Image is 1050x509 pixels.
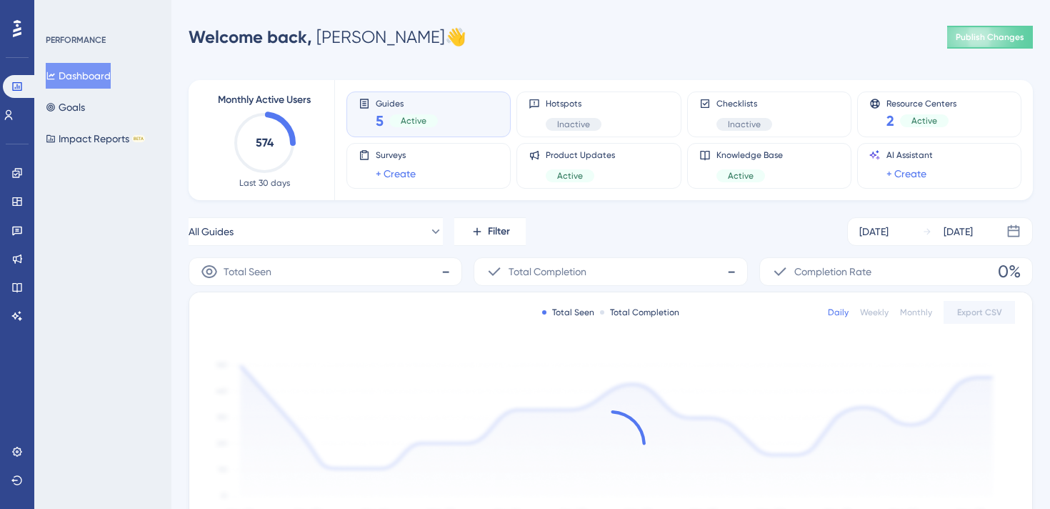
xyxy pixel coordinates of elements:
button: Goals [46,94,85,120]
span: AI Assistant [886,149,933,161]
a: + Create [376,165,416,182]
div: [DATE] [859,223,889,240]
span: Export CSV [957,307,1002,318]
span: Knowledge Base [716,149,783,161]
text: 574 [256,136,274,149]
span: All Guides [189,223,234,240]
a: + Create [886,165,926,182]
span: - [441,260,450,283]
div: BETA [132,135,145,142]
div: Total Seen [542,307,594,318]
div: [DATE] [944,223,973,240]
span: 2 [886,111,894,131]
span: Total Seen [224,263,271,280]
span: Active [401,115,426,127]
span: Checklists [716,98,772,109]
div: PERFORMANCE [46,34,106,46]
div: Weekly [860,307,889,318]
div: [PERSON_NAME] 👋 [189,26,466,49]
span: Publish Changes [956,31,1024,43]
div: Total Completion [600,307,679,318]
button: All Guides [189,217,443,246]
span: Active [911,115,937,127]
span: Product Updates [546,149,615,161]
span: Last 30 days [239,177,290,189]
span: Total Completion [509,263,586,280]
span: - [727,260,736,283]
span: Resource Centers [886,98,956,108]
button: Export CSV [944,301,1015,324]
span: Inactive [557,119,590,130]
span: 5 [376,111,384,131]
button: Dashboard [46,63,111,89]
button: Filter [454,217,526,246]
span: Monthly Active Users [218,92,311,109]
span: Guides [376,98,438,108]
span: Welcome back, [189,26,312,47]
span: Hotspots [546,98,601,109]
span: Inactive [728,119,761,130]
span: Surveys [376,149,416,161]
button: Publish Changes [947,26,1033,49]
div: Daily [828,307,849,318]
span: Filter [488,223,510,240]
span: Active [557,170,583,182]
span: Completion Rate [794,263,871,280]
span: 0% [998,260,1021,283]
span: Active [728,170,754,182]
button: Impact ReportsBETA [46,126,145,152]
div: Monthly [900,307,932,318]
